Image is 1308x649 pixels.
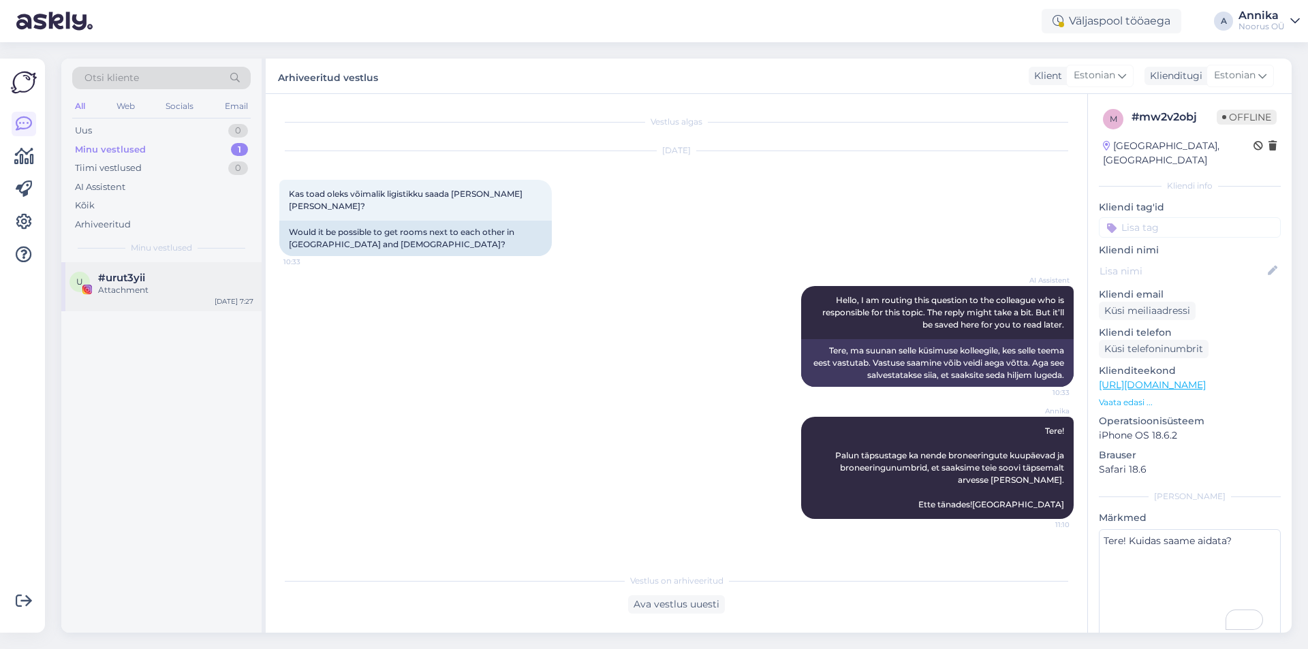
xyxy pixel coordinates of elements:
div: Vestlus algas [279,116,1074,128]
span: u [76,276,83,287]
div: Attachment [98,284,253,296]
p: Vaata edasi ... [1099,396,1281,409]
div: Web [114,97,138,115]
div: Would it be possible to get rooms next to each other in [GEOGRAPHIC_DATA] and [DEMOGRAPHIC_DATA]? [279,221,552,256]
span: Minu vestlused [131,242,192,254]
div: 1 [231,143,248,157]
div: Uus [75,124,92,138]
p: Märkmed [1099,511,1281,525]
span: Offline [1217,110,1277,125]
p: Kliendi email [1099,287,1281,302]
div: All [72,97,88,115]
div: Väljaspool tööaega [1042,9,1181,33]
span: Estonian [1074,68,1115,83]
input: Lisa tag [1099,217,1281,238]
div: [DATE] 7:27 [215,296,253,306]
span: Tere! Palun täpsustage ka nende broneeringute kuupäevad ja broneeringunumbrid, et saaksime teie s... [835,426,1066,509]
div: Socials [163,97,196,115]
span: 10:33 [283,257,334,267]
p: Safari 18.6 [1099,462,1281,477]
div: Ava vestlus uuesti [628,595,725,614]
div: Küsi meiliaadressi [1099,302,1196,320]
label: Arhiveeritud vestlus [278,67,378,85]
div: 0 [228,124,248,138]
div: Arhiveeritud [75,218,131,232]
span: 10:33 [1018,387,1070,398]
div: Tiimi vestlused [75,161,142,175]
p: iPhone OS 18.6.2 [1099,428,1281,443]
input: Lisa nimi [1100,264,1265,279]
div: Klienditugi [1144,69,1202,83]
p: Klienditeekond [1099,364,1281,378]
img: Askly Logo [11,69,37,95]
span: AI Assistent [1018,275,1070,285]
div: Noorus OÜ [1239,21,1285,32]
p: Kliendi tag'id [1099,200,1281,215]
div: 0 [228,161,248,175]
div: AI Assistent [75,180,125,194]
span: Kas toad oleks võimalik ligistikku saada [PERSON_NAME] [PERSON_NAME]? [289,189,525,211]
div: Email [222,97,251,115]
p: Kliendi nimi [1099,243,1281,257]
span: Estonian [1214,68,1256,83]
div: Tere, ma suunan selle küsimuse kolleegile, kes selle teema eest vastutab. Vastuse saamine võib ve... [801,339,1074,387]
div: [GEOGRAPHIC_DATA], [GEOGRAPHIC_DATA] [1103,139,1253,168]
div: Annika [1239,10,1285,21]
p: Brauser [1099,448,1281,462]
div: [DATE] [279,144,1074,157]
span: Annika [1018,406,1070,416]
span: Hello, I am routing this question to the colleague who is responsible for this topic. The reply m... [822,295,1066,330]
div: Kõik [75,199,95,212]
div: Minu vestlused [75,143,146,157]
p: Operatsioonisüsteem [1099,414,1281,428]
a: AnnikaNoorus OÜ [1239,10,1300,32]
div: # mw2v2obj [1132,109,1217,125]
div: Küsi telefoninumbrit [1099,340,1209,358]
span: 11:10 [1018,520,1070,530]
div: [PERSON_NAME] [1099,490,1281,503]
div: Kliendi info [1099,180,1281,192]
span: Vestlus on arhiveeritud [630,575,723,587]
span: m [1110,114,1117,124]
div: Klient [1029,69,1062,83]
span: Otsi kliente [84,71,139,85]
a: [URL][DOMAIN_NAME] [1099,379,1206,391]
p: Kliendi telefon [1099,326,1281,340]
span: #urut3yii [98,272,145,284]
div: A [1214,12,1233,31]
